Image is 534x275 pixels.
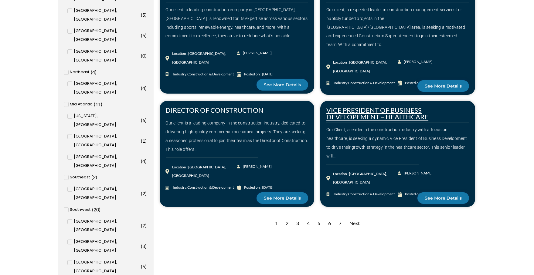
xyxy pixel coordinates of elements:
div: 4 [304,216,313,231]
span: [PERSON_NAME] [241,162,272,171]
div: Location : [GEOGRAPHIC_DATA], [GEOGRAPHIC_DATA] [333,170,398,187]
a: [PERSON_NAME] [398,169,433,178]
span: ( [141,32,142,38]
span: ( [141,191,142,196]
span: See More Details [425,84,462,88]
a: See More Details [417,192,469,204]
span: 7 [142,223,145,228]
span: ( [92,207,94,212]
span: [US_STATE], [GEOGRAPHIC_DATA] [74,112,139,129]
a: [PERSON_NAME] [237,162,272,171]
span: Northeast [70,68,90,77]
span: ) [145,12,147,18]
span: ) [145,138,147,144]
a: VICE PRESIDENT OF BUSINESS DEVELOPEMENT – HEALTHCARE [326,106,428,121]
div: 2 [283,216,291,231]
span: 11 [96,101,101,107]
div: 1 [272,216,281,231]
span: ) [145,32,147,38]
div: 3 [293,216,302,231]
span: ( [141,12,142,18]
span: 5 [142,263,145,269]
a: Industry:Construction & Development [166,70,237,79]
span: Southeast [70,173,90,182]
div: Our Client, a leader in the construction industry with a focus on healthcare, is seeking a dynami... [326,125,469,160]
span: ( [141,53,142,58]
span: ) [145,243,147,249]
a: [PERSON_NAME] [237,49,272,58]
span: Southwest [70,205,91,214]
span: Industry: [172,183,234,192]
span: Construction & Development [188,185,234,190]
div: Posted on : [DATE] [244,183,274,192]
span: [GEOGRAPHIC_DATA], [GEOGRAPHIC_DATA] [74,217,139,235]
a: Industry:Construction & Development [166,183,237,192]
span: 0 [142,53,145,58]
span: ) [145,158,147,164]
span: [PERSON_NAME] [402,169,433,178]
div: Our client, a respected leader in construction management services for publicly funded projects i... [326,5,469,49]
div: 6 [325,216,334,231]
span: See More Details [264,196,301,200]
span: 4 [142,158,145,164]
span: ) [145,263,147,269]
span: 5 [142,32,145,38]
span: ( [92,174,93,180]
span: 2 [93,174,96,180]
span: ) [95,69,97,75]
a: [PERSON_NAME] [398,58,433,66]
span: ) [96,174,97,180]
span: [PERSON_NAME] [241,49,272,58]
span: ) [145,223,147,228]
span: ( [141,85,142,91]
span: ( [141,263,142,269]
a: See More Details [257,79,308,91]
span: [PERSON_NAME] [402,58,433,66]
span: ) [145,117,147,123]
span: 6 [142,117,145,123]
div: 7 [336,216,345,231]
span: [GEOGRAPHIC_DATA], [GEOGRAPHIC_DATA] [74,6,139,24]
span: Construction & Development [188,72,234,76]
div: Location : [GEOGRAPHIC_DATA], [GEOGRAPHIC_DATA] [333,58,398,76]
div: Our client, a leading construction company in [GEOGRAPHIC_DATA], [GEOGRAPHIC_DATA], is renowned f... [166,5,308,40]
span: ( [141,138,142,144]
span: ( [94,101,96,107]
span: ( [141,243,142,249]
div: Location : [GEOGRAPHIC_DATA], [GEOGRAPHIC_DATA] [172,49,237,67]
span: ) [145,85,147,91]
span: ( [141,117,142,123]
div: Location : [GEOGRAPHIC_DATA], [GEOGRAPHIC_DATA] [172,163,237,181]
span: [GEOGRAPHIC_DATA], [GEOGRAPHIC_DATA] [74,237,139,255]
span: [GEOGRAPHIC_DATA], [GEOGRAPHIC_DATA] [74,153,139,170]
span: 5 [142,12,145,18]
span: 4 [93,69,95,75]
span: See More Details [425,196,462,200]
span: See More Details [264,83,301,87]
span: [GEOGRAPHIC_DATA], [GEOGRAPHIC_DATA] [74,27,139,44]
div: Next [346,216,363,231]
span: 3 [142,243,145,249]
div: Our client is a leading company in the construction industry, dedicated to delivering high-qualit... [166,119,308,154]
a: DIRECTOR OF CONSTRUCTION [166,106,264,114]
span: ) [145,53,147,58]
span: [GEOGRAPHIC_DATA], [GEOGRAPHIC_DATA] [74,185,139,202]
span: ( [141,158,142,164]
span: ( [141,223,142,228]
span: 1 [142,138,145,144]
span: 20 [94,207,99,212]
span: ) [99,207,101,212]
div: 5 [315,216,323,231]
span: 4 [142,85,145,91]
span: ( [91,69,93,75]
span: Mid Atlantic [70,100,93,109]
span: ) [101,101,103,107]
span: [GEOGRAPHIC_DATA], [GEOGRAPHIC_DATA] [74,79,139,97]
a: See More Details [257,192,308,204]
span: [GEOGRAPHIC_DATA], [GEOGRAPHIC_DATA] [74,132,139,150]
span: [GEOGRAPHIC_DATA], [GEOGRAPHIC_DATA] [74,47,139,65]
div: Posted on : [DATE] [244,70,274,79]
span: Industry: [172,70,234,79]
span: ) [145,191,147,196]
a: See More Details [417,80,469,92]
